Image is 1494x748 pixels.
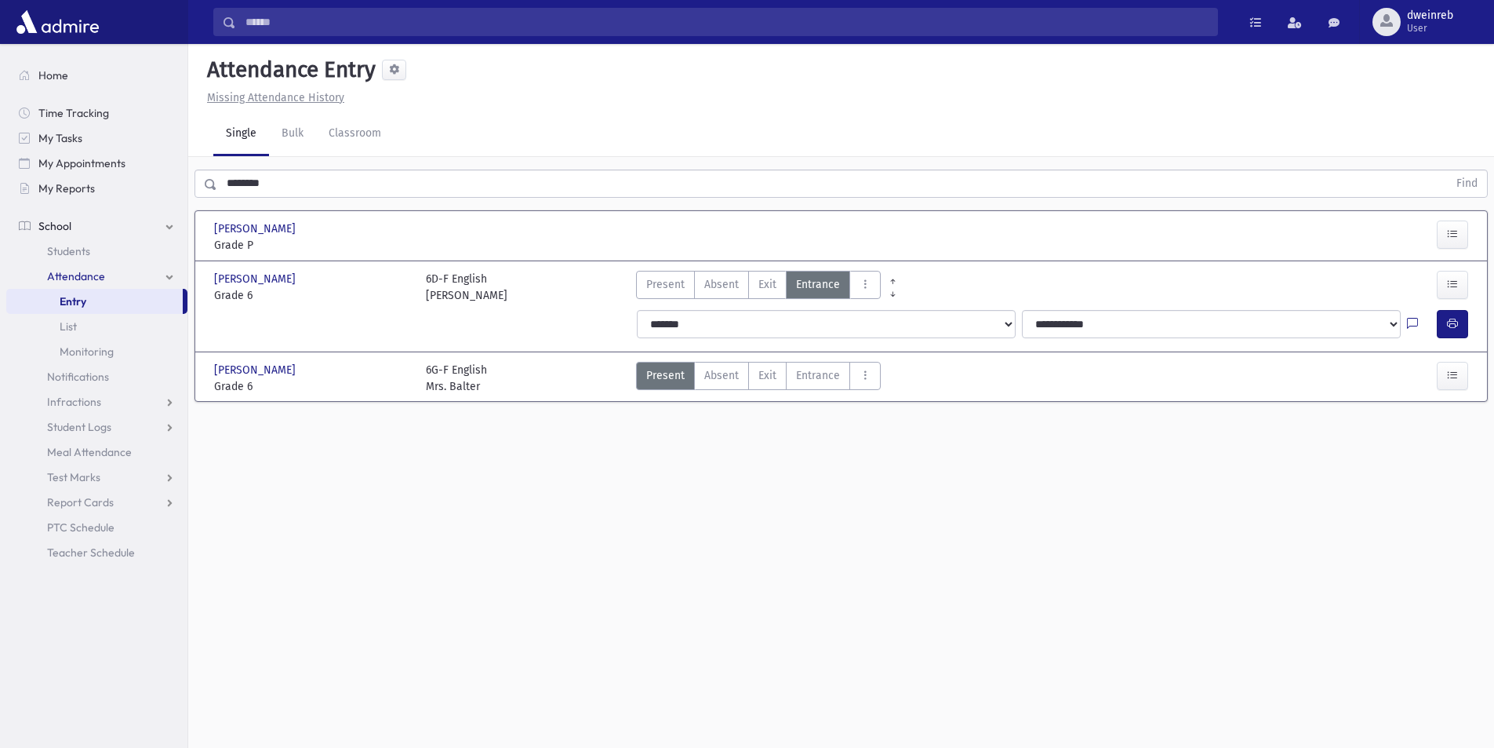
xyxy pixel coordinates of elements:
span: Attendance [47,269,105,283]
span: Test Marks [47,470,100,484]
a: Report Cards [6,490,187,515]
a: List [6,314,187,339]
input: Search [236,8,1217,36]
span: Absent [704,276,739,293]
a: Student Logs [6,414,187,440]
span: [PERSON_NAME] [214,362,299,378]
span: Students [47,244,90,258]
span: Teacher Schedule [47,545,135,560]
span: [PERSON_NAME] [214,221,299,237]
div: 6G-F English Mrs. Balter [426,362,487,395]
a: Test Marks [6,465,187,490]
button: Find [1447,170,1487,197]
span: Present [646,367,685,384]
span: Entrance [796,367,840,384]
span: List [60,319,77,334]
a: Bulk [269,112,316,156]
span: Absent [704,367,739,384]
a: Students [6,239,187,264]
span: School [38,219,71,233]
span: User [1407,22,1453,35]
span: Home [38,68,68,82]
span: Report Cards [47,495,114,509]
span: Grade P [214,237,410,254]
span: Grade 6 [214,287,410,304]
span: Exit [758,276,776,293]
a: Infractions [6,389,187,414]
a: Notifications [6,364,187,389]
span: Exit [758,367,776,384]
span: PTC Schedule [47,520,115,535]
span: Notifications [47,370,109,384]
span: Grade 6 [214,378,410,395]
a: Entry [6,289,183,314]
a: Monitoring [6,339,187,364]
a: Classroom [316,112,394,156]
a: School [6,213,187,239]
u: Missing Attendance History [207,91,344,104]
a: My Appointments [6,151,187,176]
span: Present [646,276,685,293]
a: My Tasks [6,126,187,151]
a: Meal Attendance [6,440,187,465]
span: Student Logs [47,420,111,434]
span: Monitoring [60,345,114,359]
a: Attendance [6,264,187,289]
span: My Appointments [38,156,125,170]
span: Infractions [47,395,101,409]
a: Single [213,112,269,156]
a: Time Tracking [6,100,187,126]
span: Meal Attendance [47,445,132,459]
div: AttTypes [636,271,881,304]
span: [PERSON_NAME] [214,271,299,287]
a: My Reports [6,176,187,201]
span: Time Tracking [38,106,109,120]
a: Missing Attendance History [201,91,344,104]
span: dweinreb [1407,9,1453,22]
a: Home [6,63,187,88]
span: My Reports [38,181,95,195]
div: 6D-F English [PERSON_NAME] [426,271,507,304]
img: AdmirePro [13,6,103,38]
span: My Tasks [38,131,82,145]
div: AttTypes [636,362,881,395]
span: Entrance [796,276,840,293]
span: Entry [60,294,86,308]
a: PTC Schedule [6,515,187,540]
h5: Attendance Entry [201,57,376,83]
a: Teacher Schedule [6,540,187,565]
